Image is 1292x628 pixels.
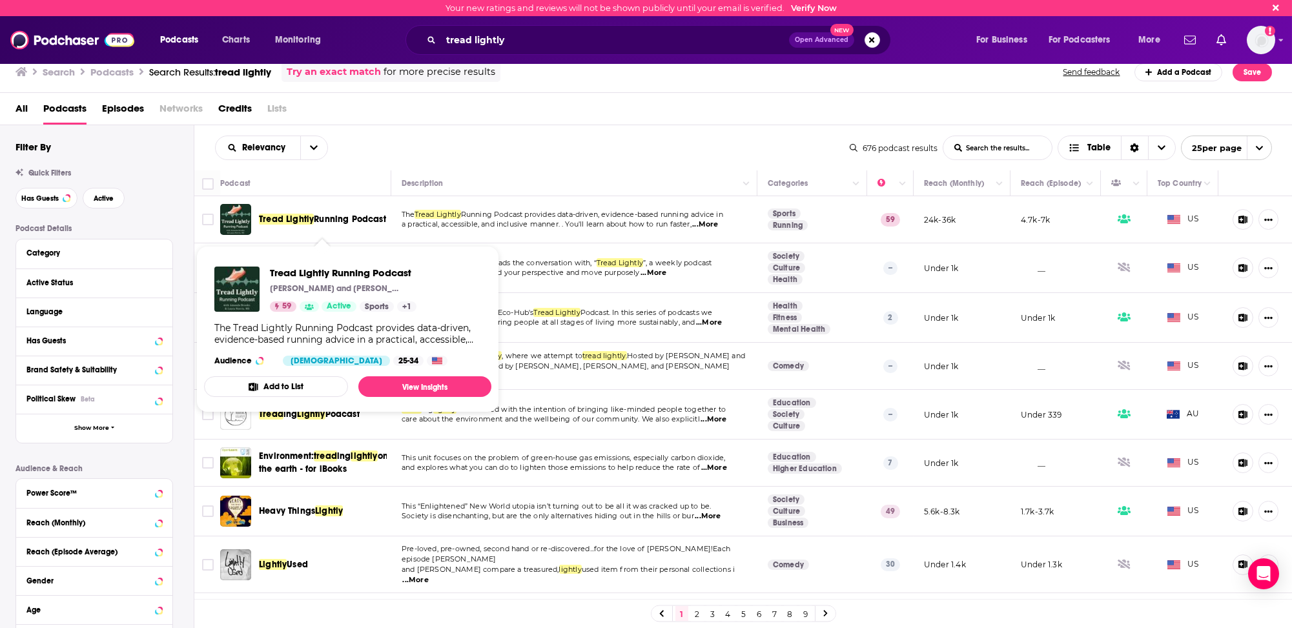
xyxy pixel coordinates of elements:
span: ”, a weekly podcast [643,258,712,267]
span: Credits [218,98,252,125]
a: Culture [768,421,805,431]
img: Tread Lightly Running Podcast [220,204,251,235]
span: Toggle select row [202,457,214,469]
span: tread [314,451,337,461]
p: 59 [881,213,900,226]
a: Health [768,274,803,285]
p: __ [1021,263,1045,274]
span: Quick Filters [28,168,71,177]
span: lightly [559,565,582,574]
button: Brand Safety & Suitability [26,361,162,378]
span: Heavy Things [259,505,315,516]
span: tread lightly [215,66,271,78]
span: Toggle select row [202,214,214,225]
a: 7 [768,606,781,622]
p: 5.6k-8.3k [924,506,960,517]
span: US [1167,311,1199,324]
a: Fitness [768,312,802,323]
span: and [PERSON_NAME] compare a treasured, [402,565,559,574]
button: Column Actions [1200,176,1215,192]
a: Tread LightlyRunning Podcast [259,213,386,226]
span: US [1167,360,1199,372]
button: Column Actions [992,176,1007,192]
a: Society [768,251,805,261]
a: Comedy [768,361,809,371]
button: Save [1233,63,1272,81]
span: Relevancy [242,143,290,152]
span: will be speaking with inspiring people at all stages of living more sustainably, and [402,318,695,327]
span: Show More [74,425,109,432]
a: 2 [691,606,704,622]
div: Top Country [1158,176,1202,191]
a: 4 [722,606,735,622]
button: Show More [16,414,172,443]
a: Comedy [768,560,809,570]
a: Culture [768,506,805,516]
span: More [1138,31,1160,49]
a: Show notifications dropdown [1211,29,1231,51]
a: +1 [397,301,416,312]
span: Tread Lightly [415,210,461,219]
a: Higher Education [768,463,842,474]
span: AU [1167,408,1200,421]
span: a practical, accessible, and inclusive manner. . You'll learn about how to run faster, [402,219,692,228]
div: Reach (Monthly) [26,518,151,527]
svg: Email not verified [1265,26,1275,36]
span: ...More [641,268,666,278]
a: Heavy Things Lightly [220,496,251,527]
p: __ [1021,458,1045,469]
span: Running Podcast [314,214,386,225]
span: tread lightly. [582,351,627,360]
a: Sports [768,208,801,219]
span: 25 per page [1182,138,1242,158]
button: Political SkewBeta [26,390,162,407]
button: Show More Button [1258,258,1278,278]
p: __ [1021,361,1045,372]
span: Table [1087,143,1111,152]
span: 59 [282,300,291,313]
button: Show profile menu [1247,26,1275,54]
span: US [1167,558,1199,571]
span: Lightly [315,505,343,516]
img: Tread Lightly Running Podcast [214,267,260,312]
div: Language [26,307,154,316]
p: Under 1k [1021,312,1055,323]
p: Under 1k [924,409,958,420]
a: Heavy ThingsLightly [259,505,343,518]
div: [DEMOGRAPHIC_DATA] [283,356,390,366]
div: Reach (Episode Average) [26,547,151,556]
div: Search Results: [149,66,271,78]
span: was formed with the intention of bringing like-minded people together to [456,405,726,414]
a: Podcasts [43,98,87,125]
a: Add a Podcast [1134,63,1223,81]
input: Search podcasts, credits, & more... [441,30,789,50]
button: Active Status [26,274,162,290]
p: 2 [883,311,898,324]
a: Sports [360,301,394,312]
p: Under 1k [924,312,958,323]
span: and explores what you can do to lighten those emissions to help reduce the rate of [402,463,700,472]
button: Age [26,601,162,617]
span: Pre-loved, pre-owned, second hand or re-discovered...for the love of [PERSON_NAME]!Each episode [... [402,544,730,563]
p: 4.7k-7k [1021,214,1050,225]
a: 59 [270,301,296,312]
div: Has Guests [26,336,151,345]
a: 1 [675,606,688,622]
a: Society [768,409,805,420]
span: Tread Lightly [597,258,643,267]
span: This unit focuses on the problem of green-house gas emissions, especially carbon dioxide, [402,453,725,462]
span: US [1167,261,1199,274]
h2: Filter By [15,141,51,153]
div: Sort Direction [1121,136,1148,159]
span: For Business [976,31,1027,49]
button: Language [26,303,162,319]
span: ...More [692,219,718,230]
span: Episodes [102,98,144,125]
h2: Choose View [1058,136,1176,160]
h3: Search [43,66,75,78]
p: Under 1k [924,263,958,274]
a: Try an exact match [287,65,381,79]
span: New [830,24,854,36]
